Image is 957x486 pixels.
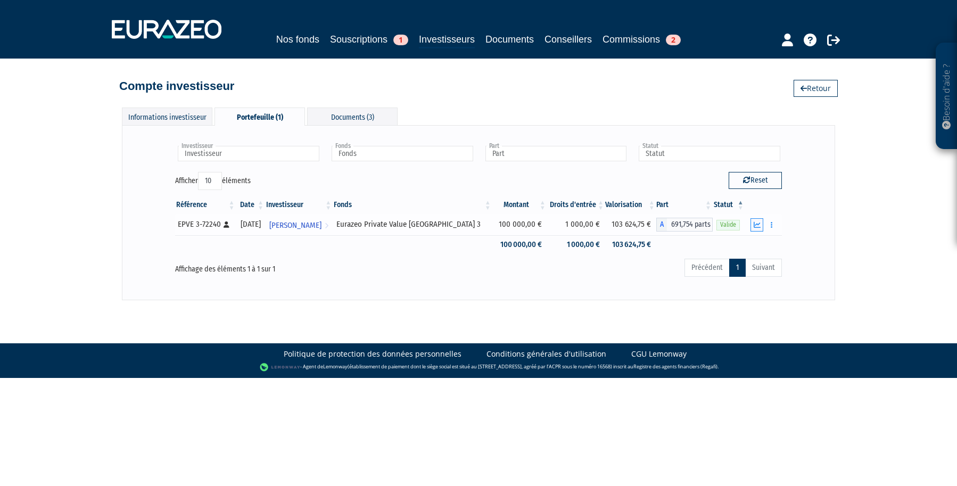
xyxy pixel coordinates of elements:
span: Valide [716,220,740,230]
a: Politique de protection des données personnelles [284,349,461,359]
a: CGU Lemonway [631,349,687,359]
th: Droits d'entrée: activer pour trier la colonne par ordre croissant [547,196,605,214]
a: Documents [485,32,534,47]
td: 100 000,00 € [492,214,547,235]
td: 103 624,75 € [605,214,656,235]
button: Reset [729,172,782,189]
div: EPVE 3-72240 [178,219,233,230]
a: 1 [729,259,746,277]
a: Conseillers [544,32,592,47]
span: [PERSON_NAME] [269,216,321,235]
div: Eurazeo Private Value [GEOGRAPHIC_DATA] 3 [336,219,489,230]
span: 1 [393,35,408,45]
div: Portefeuille (1) [214,108,305,126]
div: Documents (3) [307,108,398,125]
th: Valorisation: activer pour trier la colonne par ordre croissant [605,196,656,214]
a: Conditions générales d'utilisation [486,349,606,359]
div: Affichage des éléments 1 à 1 sur 1 [175,258,419,275]
th: Montant: activer pour trier la colonne par ordre croissant [492,196,547,214]
span: 691,754 parts [667,218,713,232]
a: Registre des agents financiers (Regafi) [633,363,717,370]
a: Lemonway [323,363,348,370]
span: A [656,218,667,232]
div: A - Eurazeo Private Value Europe 3 [656,218,713,232]
i: Voir l'investisseur [325,216,328,235]
span: 2 [666,35,681,45]
div: Informations investisseur [122,108,212,125]
a: Commissions2 [603,32,681,47]
a: Souscriptions1 [330,32,408,47]
th: Fonds: activer pour trier la colonne par ordre croissant [333,196,492,214]
div: [DATE] [240,219,262,230]
div: - Agent de (établissement de paiement dont le siège social est situé au [STREET_ADDRESS], agréé p... [11,362,946,373]
h4: Compte investisseur [119,80,234,93]
a: Retour [794,80,838,97]
th: Référence : activer pour trier la colonne par ordre croissant [175,196,236,214]
td: 1 000,00 € [547,235,605,254]
select: Afficheréléments [198,172,222,190]
th: Statut : activer pour trier la colonne par ordre d&eacute;croissant [713,196,745,214]
a: Investisseurs [419,32,475,48]
td: 100 000,00 € [492,235,547,254]
a: [PERSON_NAME] [265,214,333,235]
img: 1732889491-logotype_eurazeo_blanc_rvb.png [112,20,221,39]
label: Afficher éléments [175,172,251,190]
td: 103 624,75 € [605,235,656,254]
a: Nos fonds [276,32,319,47]
th: Part: activer pour trier la colonne par ordre croissant [656,196,713,214]
i: [Français] Personne physique [224,221,229,228]
img: logo-lemonway.png [260,362,301,373]
p: Besoin d'aide ? [940,48,953,144]
th: Investisseur: activer pour trier la colonne par ordre croissant [265,196,333,214]
th: Date: activer pour trier la colonne par ordre croissant [236,196,266,214]
td: 1 000,00 € [547,214,605,235]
